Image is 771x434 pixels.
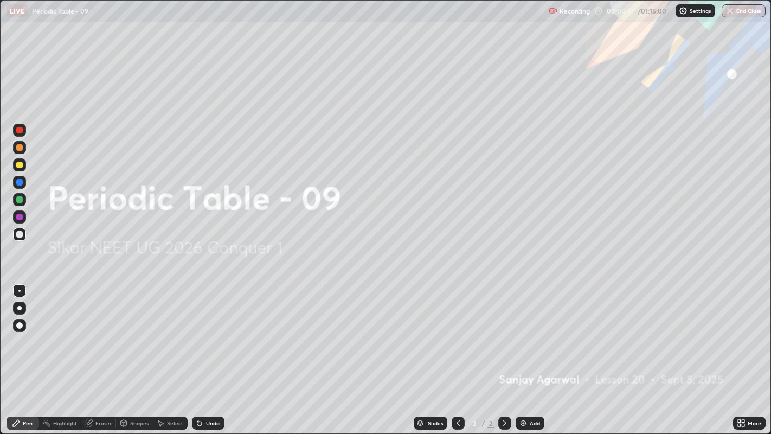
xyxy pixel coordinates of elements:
p: Periodic Table - 09 [32,7,88,15]
div: 2 [469,420,480,426]
img: add-slide-button [519,419,528,427]
div: Undo [206,420,220,426]
div: Add [530,420,540,426]
div: Shapes [130,420,149,426]
div: Eraser [95,420,112,426]
img: end-class-cross [725,7,734,15]
div: Pen [23,420,33,426]
div: More [748,420,761,426]
div: / [482,420,485,426]
div: Highlight [53,420,77,426]
p: LIVE [10,7,24,15]
p: Settings [690,8,711,14]
div: 2 [487,418,494,428]
p: Recording [560,7,590,15]
button: End Class [722,4,766,17]
img: class-settings-icons [679,7,688,15]
img: recording.375f2c34.svg [549,7,557,15]
div: Select [167,420,183,426]
div: Slides [428,420,443,426]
